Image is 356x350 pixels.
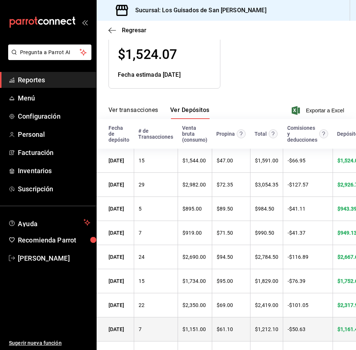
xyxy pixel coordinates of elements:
td: [DATE] [97,317,134,341]
button: Ver Depósitos [170,106,210,119]
span: $ 1,151.00 [182,326,206,332]
span: $ 47.00 [217,158,233,164]
span: [PERSON_NAME] [18,253,90,263]
span: - $ 41.11 [288,206,305,212]
td: 7 [134,221,178,245]
span: - $ 116.89 [288,254,308,260]
td: 7 [134,317,178,341]
div: Total [255,131,267,137]
button: Ver transacciones [109,106,158,119]
span: Pregunta a Parrot AI [20,49,80,56]
span: $ 984.50 [255,206,274,212]
span: Facturación [18,148,90,158]
div: Comisiones y deducciones [287,125,317,143]
svg: Contempla comisión de ventas y propinas, IVA, cancelaciones y devoluciones. [319,129,328,138]
span: $ 2,350.00 [182,302,206,308]
td: 15 [134,269,178,293]
span: $ 69.00 [217,302,233,308]
td: [DATE] [97,245,134,269]
a: Pregunta a Parrot AI [5,54,91,62]
td: [DATE] [97,197,134,221]
span: Menú [18,93,90,103]
span: Ayuda [18,218,81,227]
div: Venta bruta (consumo) [182,125,207,143]
td: [DATE] [97,269,134,293]
span: $ 2,419.00 [255,302,278,308]
span: - $ 101.05 [288,302,308,308]
span: $ 71.50 [217,230,233,236]
span: Personal [18,129,90,139]
span: Sugerir nueva función [9,339,90,347]
span: - $ 50.63 [288,326,305,332]
span: Suscripción [18,184,90,194]
button: Regresar [109,27,146,34]
button: Pregunta a Parrot AI [8,44,91,60]
span: - $ 127.57 [288,182,308,188]
td: [DATE] [97,149,134,173]
span: $ 61.10 [217,326,233,332]
span: $ 1,734.00 [182,278,206,284]
div: Fecha estimada [DATE] [118,70,211,79]
td: [DATE] [97,173,134,197]
svg: Este monto equivale al total de la venta más otros abonos antes de aplicar comisión e IVA. [269,129,278,138]
span: $ 3,054.35 [255,182,278,188]
span: - $ 66.95 [288,158,305,164]
td: [DATE] [97,221,134,245]
span: $ 919.00 [182,230,202,236]
span: $ 895.00 [182,206,202,212]
span: $ 2,982.00 [182,182,206,188]
button: open_drawer_menu [82,19,88,25]
td: 15 [134,149,178,173]
h3: Sucursal: Los Guisados de San [PERSON_NAME] [129,6,266,15]
span: Reportes [18,75,90,85]
svg: Las propinas mostradas excluyen toda configuración de retención. [237,129,246,138]
span: $ 95.00 [217,278,233,284]
td: 24 [134,245,178,269]
td: 29 [134,173,178,197]
span: $ 1,829.00 [255,278,278,284]
td: 5 [134,197,178,221]
span: $ 2,784.50 [255,254,278,260]
span: $ 89.50 [217,206,233,212]
span: - $ 41.37 [288,230,305,236]
span: $ 2,690.00 [182,254,206,260]
span: Regresar [122,27,146,34]
span: $ 990.50 [255,230,274,236]
div: Propina [216,131,235,137]
button: Exportar a Excel [293,106,344,115]
span: Configuración [18,111,90,121]
div: Fecha de depósito [109,125,129,143]
span: $ 1,212.10 [255,326,278,332]
td: 22 [134,293,178,317]
span: $ 72.35 [217,182,233,188]
span: $ 1,524.07 [118,47,177,62]
span: $ 1,544.00 [182,158,206,164]
span: - $ 76.39 [288,278,305,284]
span: Recomienda Parrot [18,235,90,245]
div: navigation tabs [109,106,210,119]
div: # de Transacciones [138,128,173,140]
span: $ 1,591.00 [255,158,278,164]
span: Inventarios [18,166,90,176]
span: $ 94.50 [217,254,233,260]
td: [DATE] [97,293,134,317]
